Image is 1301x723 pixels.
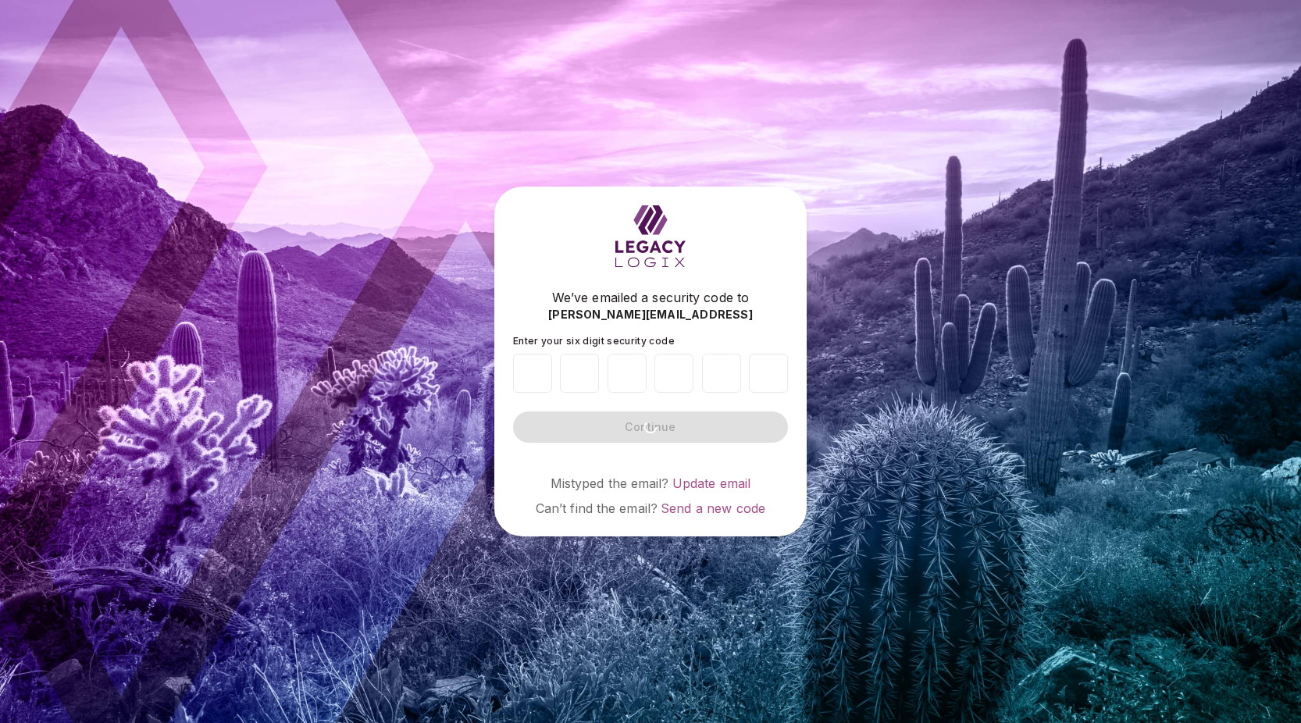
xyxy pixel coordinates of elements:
span: We’ve emailed a security code to [552,288,749,307]
span: [PERSON_NAME][EMAIL_ADDRESS] [548,307,753,322]
a: Update email [672,475,751,491]
span: Enter your six digit security code [513,335,675,347]
a: Send a new code [661,500,765,516]
span: Can’t find the email? [536,500,658,516]
span: Mistyped the email? [551,475,669,491]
